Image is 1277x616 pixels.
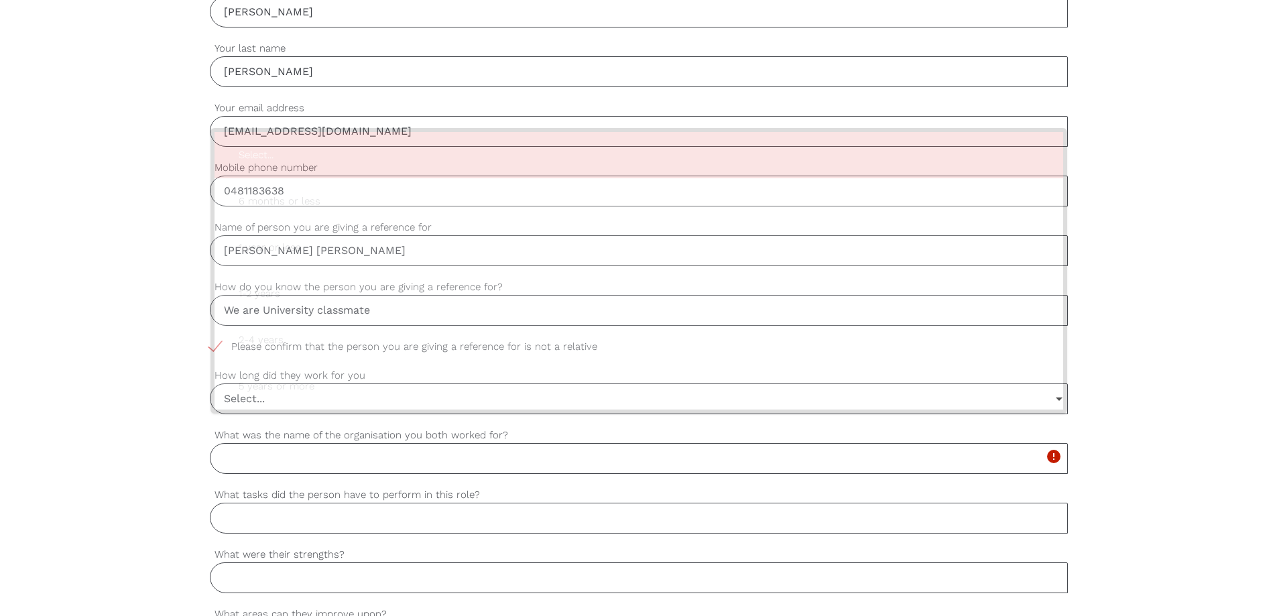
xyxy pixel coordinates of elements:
[228,324,1050,357] span: 2-4 years
[210,220,1068,235] label: Name of person you are giving a reference for
[228,231,1050,264] span: 1 year or less
[210,101,1068,116] label: Your email address
[228,185,1050,218] span: 6 months or less
[1046,448,1062,465] i: error
[210,547,1068,562] label: What were their strengths?
[210,160,1068,176] label: Mobile phone number
[210,428,1068,443] label: What was the name of the organisation you both worked for?
[210,368,1068,383] label: How long did they work for you
[210,280,1068,295] label: How do you know the person you are giving a reference for?
[210,487,1068,503] label: What tasks did the person have to perform in this role?
[228,139,1050,172] span: Select...
[210,41,1068,56] label: Your last name
[228,278,1050,310] span: 1-2 years
[228,370,1050,403] span: 5 years or more
[210,339,623,355] span: Please confirm that the person you are giving a reference for is not a relative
